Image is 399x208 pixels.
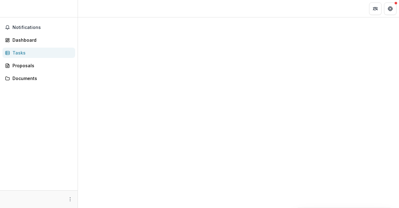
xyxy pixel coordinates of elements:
[66,196,74,203] button: More
[12,62,70,69] div: Proposals
[2,60,75,71] a: Proposals
[2,73,75,83] a: Documents
[12,75,70,82] div: Documents
[12,37,70,43] div: Dashboard
[2,35,75,45] a: Dashboard
[369,2,382,15] button: Partners
[12,25,73,30] span: Notifications
[384,2,397,15] button: Get Help
[2,48,75,58] a: Tasks
[12,50,70,56] div: Tasks
[2,22,75,32] button: Notifications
